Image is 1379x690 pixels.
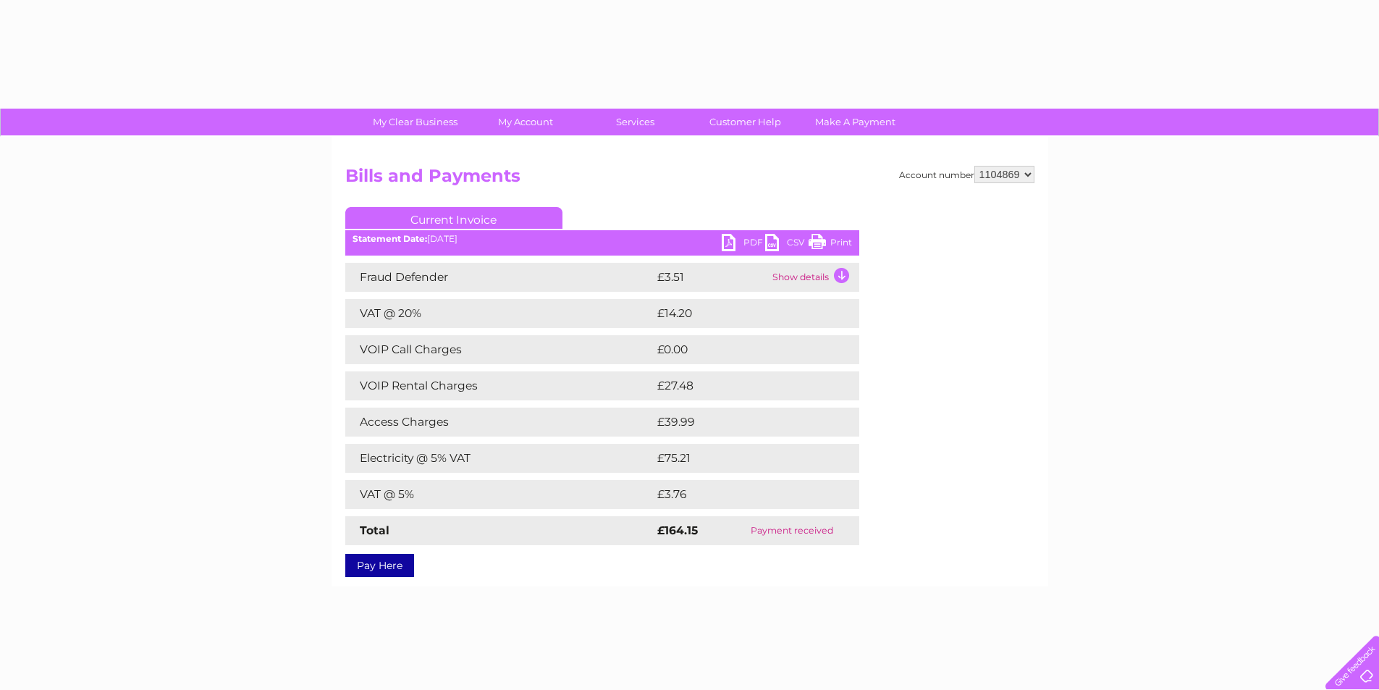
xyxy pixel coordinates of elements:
[345,480,654,509] td: VAT @ 5%
[345,234,859,244] div: [DATE]
[353,233,427,244] b: Statement Date:
[654,335,826,364] td: £0.00
[765,234,809,255] a: CSV
[345,335,654,364] td: VOIP Call Charges
[809,234,852,255] a: Print
[722,234,765,255] a: PDF
[725,516,859,545] td: Payment received
[345,299,654,328] td: VAT @ 20%
[345,207,562,229] a: Current Invoice
[345,166,1034,193] h2: Bills and Payments
[465,109,585,135] a: My Account
[345,371,654,400] td: VOIP Rental Charges
[657,523,698,537] strong: £164.15
[345,408,654,437] td: Access Charges
[345,444,654,473] td: Electricity @ 5% VAT
[654,263,769,292] td: £3.51
[355,109,475,135] a: My Clear Business
[654,408,831,437] td: £39.99
[654,480,825,509] td: £3.76
[575,109,695,135] a: Services
[654,299,829,328] td: £14.20
[360,523,389,537] strong: Total
[345,263,654,292] td: Fraud Defender
[769,263,859,292] td: Show details
[654,444,828,473] td: £75.21
[796,109,915,135] a: Make A Payment
[345,554,414,577] a: Pay Here
[899,166,1034,183] div: Account number
[686,109,805,135] a: Customer Help
[654,371,830,400] td: £27.48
